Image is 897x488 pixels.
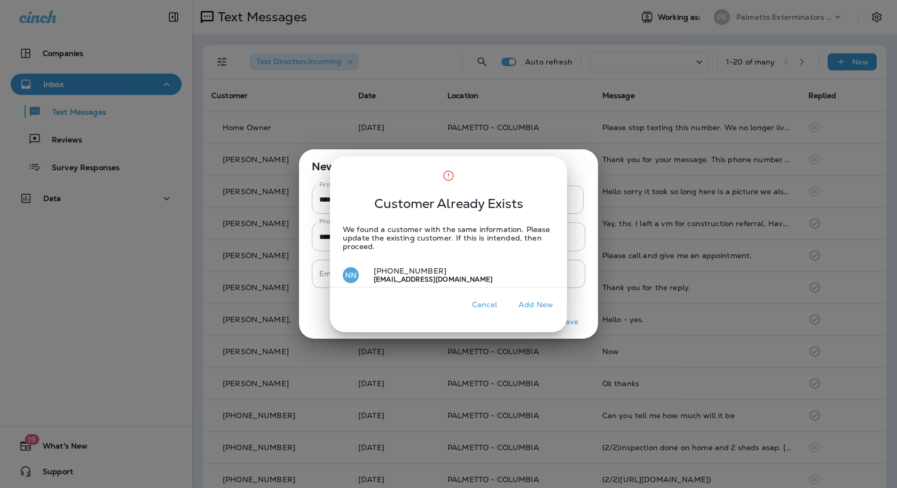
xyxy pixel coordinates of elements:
[343,267,359,283] div: NN
[374,266,446,276] span: [PHONE_NUMBER]
[361,195,536,212] span: Customer Already Exists
[513,297,558,313] button: Add New
[465,297,505,313] button: Cancel
[365,275,493,284] p: [EMAIL_ADDRESS][DOMAIN_NAME]
[330,263,567,287] button: NN [PHONE_NUMBER][EMAIL_ADDRESS][DOMAIN_NAME]
[330,212,567,263] p: We found a customer with the same information. Please update the existing customer. If this is in...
